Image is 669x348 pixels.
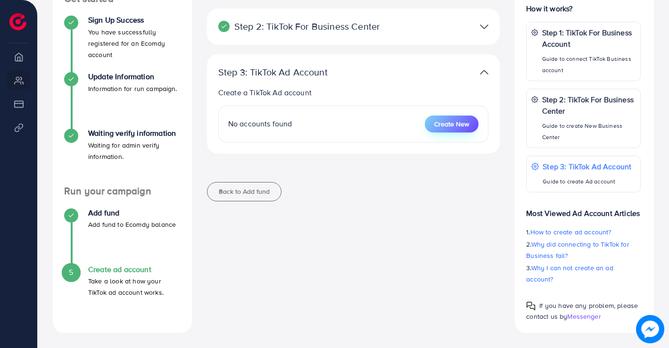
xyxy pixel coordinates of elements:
[53,208,192,265] li: Add fund
[88,275,181,298] p: Take a look at how your TikTok ad account works.
[228,118,292,129] span: No accounts found
[526,301,638,321] span: If you have any problem, please contact us by
[88,265,181,274] h4: Create ad account
[526,3,641,14] p: How it works?
[88,72,177,81] h4: Update Information
[567,312,601,321] span: Messenger
[219,187,270,196] span: Back to Add fund
[543,176,631,187] p: Guide to create Ad account
[542,120,636,143] p: Guide to create New Business Center
[530,227,611,237] span: How to create ad account?
[542,27,636,50] p: Step 1: TikTok For Business Account
[53,129,192,185] li: Waiting verify information
[88,129,181,138] h4: Waiting verify information
[480,20,488,33] img: TikTok partner
[542,53,636,76] p: Guide to connect TikTok Business account
[88,26,181,60] p: You have successfully registered for an Ecomdy account
[88,208,176,217] h4: Add fund
[526,200,641,219] p: Most Viewed Ad Account Articles
[88,219,176,230] p: Add fund to Ecomdy balance
[9,13,26,30] img: logo
[53,72,192,129] li: Update Information
[526,239,641,261] p: 2.
[218,66,394,78] p: Step 3: TikTok Ad Account
[88,83,177,94] p: Information for run campaign.
[53,265,192,322] li: Create ad account
[207,182,281,201] button: Back to Add fund
[53,16,192,72] li: Sign Up Success
[480,66,488,79] img: TikTok partner
[526,226,641,238] p: 1.
[425,116,479,133] button: Create New
[526,301,536,311] img: Popup guide
[434,119,469,129] span: Create New
[526,263,613,284] span: Why I can not create an ad account?
[526,240,629,260] span: Why did connecting to TikTok for Business fail?
[53,185,192,197] h4: Run your campaign
[526,262,641,285] p: 3.
[88,16,181,25] h4: Sign Up Success
[542,94,636,116] p: Step 2: TikTok For Business Center
[218,87,489,98] p: Create a TikTok Ad account
[543,161,631,172] p: Step 3: TikTok Ad Account
[636,315,664,343] img: image
[218,21,394,32] p: Step 2: TikTok For Business Center
[69,267,73,278] span: 5
[88,140,181,162] p: Waiting for admin verify information.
